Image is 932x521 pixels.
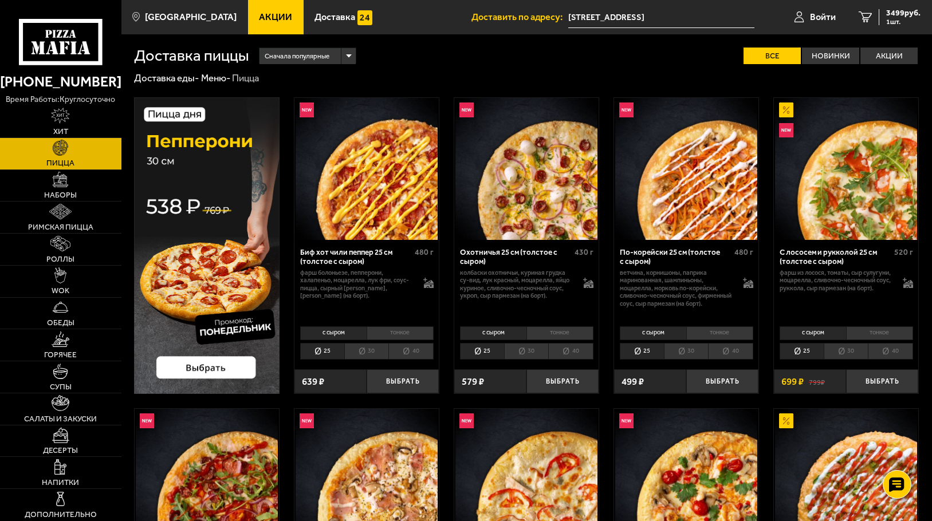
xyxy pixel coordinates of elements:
[134,48,249,64] h1: Доставка пиццы
[367,326,434,340] li: тонкое
[300,102,314,117] img: Новинка
[809,377,825,386] s: 799 ₽
[25,511,97,519] span: Дополнительно
[781,377,804,386] span: 699 ₽
[265,47,329,65] span: Сначала популярные
[201,72,230,84] a: Меню-
[140,413,154,428] img: Новинка
[779,123,793,137] img: Новинка
[44,191,77,199] span: Наборы
[894,247,913,257] span: 520 г
[620,269,733,308] p: ветчина, корнишоны, паприка маринованная, шампиньоны, моцарелла, морковь по-корейски, сливочно-че...
[846,326,913,340] li: тонкое
[53,128,68,136] span: Хит
[780,343,824,360] li: 25
[460,247,572,266] div: Охотничья 25 см (толстое с сыром)
[810,13,836,22] span: Войти
[454,98,599,240] a: НовинкаОхотничья 25 см (толстое с сыром)
[686,369,758,393] button: Выбрать
[846,369,918,393] button: Выбрать
[28,223,93,231] span: Римская пицца
[471,13,568,22] span: Доставить по адресу:
[367,369,439,393] button: Выбрать
[824,343,868,360] li: 30
[886,9,921,17] span: 3499 руб.
[526,326,593,340] li: тонкое
[504,343,548,360] li: 30
[294,98,439,240] a: НовинкаБиф хот чили пеппер 25 см (толстое с сыром)
[300,269,414,300] p: фарш болоньезе, пепперони, халапеньо, моцарелла, лук фри, соус-пицца, сырный [PERSON_NAME], [PERS...
[145,13,237,22] span: [GEOGRAPHIC_DATA]
[664,343,708,360] li: 30
[300,413,314,428] img: Новинка
[459,413,474,428] img: Новинка
[46,255,74,263] span: Роллы
[46,159,74,167] span: Пицца
[300,343,344,360] li: 25
[708,343,753,360] li: 40
[886,18,921,25] span: 1 шт.
[42,479,79,487] span: Напитки
[779,413,793,428] img: Акционный
[460,326,526,340] li: с сыром
[868,343,913,360] li: 40
[455,98,597,240] img: Охотничья 25 см (толстое с сыром)
[620,247,732,266] div: По-корейски 25 см (толстое с сыром)
[47,319,74,327] span: Обеды
[686,326,753,340] li: тонкое
[344,343,388,360] li: 30
[300,326,367,340] li: с сыром
[619,413,634,428] img: Новинка
[620,343,664,360] li: 25
[24,415,97,423] span: Салаты и закуски
[774,98,918,240] a: АкционныйНовинкаС лососем и рукколой 25 см (толстое с сыром)
[296,98,438,240] img: Биф хот чили пеппер 25 см (толстое с сыром)
[620,326,686,340] li: с сыром
[734,247,753,257] span: 480 г
[459,102,474,117] img: Новинка
[548,343,593,360] li: 40
[619,102,634,117] img: Новинка
[780,269,893,293] p: фарш из лосося, томаты, сыр сулугуни, моцарелла, сливочно-чесночный соус, руккола, сыр пармезан (...
[780,247,891,266] div: С лососем и рукколой 25 см (толстое с сыром)
[860,48,918,65] label: Акции
[44,351,77,359] span: Горячее
[314,13,355,22] span: Доставка
[614,98,758,240] a: НовинкаПо-корейски 25 см (толстое с сыром)
[43,447,78,455] span: Десерты
[52,287,69,295] span: WOK
[575,247,593,257] span: 430 г
[388,343,433,360] li: 40
[462,377,484,386] span: 579 ₽
[779,102,793,117] img: Акционный
[568,7,754,28] input: Ваш адрес доставки
[50,383,72,391] span: Супы
[300,247,412,266] div: Биф хот чили пеппер 25 см (толстое с сыром)
[415,247,434,257] span: 480 г
[232,72,259,84] div: Пицца
[780,326,846,340] li: с сыром
[259,13,292,22] span: Акции
[802,48,859,65] label: Новинки
[615,98,757,240] img: По-корейски 25 см (толстое с сыром)
[460,269,573,300] p: колбаски охотничьи, куриная грудка су-вид, лук красный, моцарелла, яйцо куриное, сливочно-чесночн...
[775,98,917,240] img: С лососем и рукколой 25 см (толстое с сыром)
[134,72,199,84] a: Доставка еды-
[526,369,599,393] button: Выбрать
[302,377,324,386] span: 639 ₽
[357,10,372,25] img: 15daf4d41897b9f0e9f617042186c801.svg
[460,343,504,360] li: 25
[622,377,644,386] span: 499 ₽
[744,48,801,65] label: Все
